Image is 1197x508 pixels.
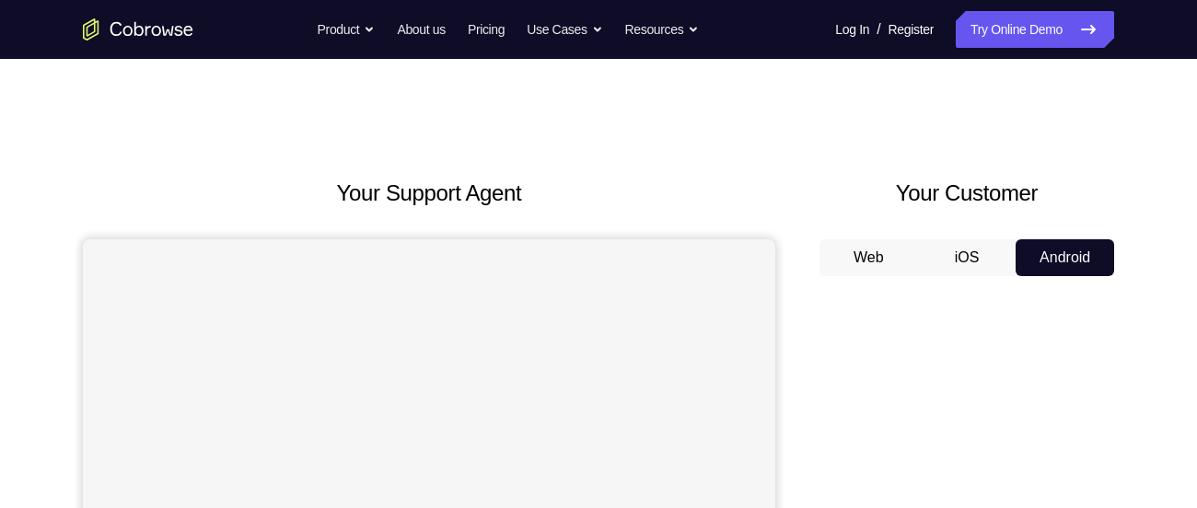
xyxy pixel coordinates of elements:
[889,11,934,48] a: Register
[625,11,700,48] button: Resources
[397,11,445,48] a: About us
[1016,239,1114,276] button: Android
[468,11,505,48] a: Pricing
[835,11,869,48] a: Log In
[918,239,1017,276] button: iOS
[956,11,1114,48] a: Try Online Demo
[318,11,376,48] button: Product
[877,18,880,40] span: /
[83,18,193,40] a: Go to the home page
[819,239,918,276] button: Web
[83,177,775,210] h2: Your Support Agent
[527,11,602,48] button: Use Cases
[819,177,1114,210] h2: Your Customer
